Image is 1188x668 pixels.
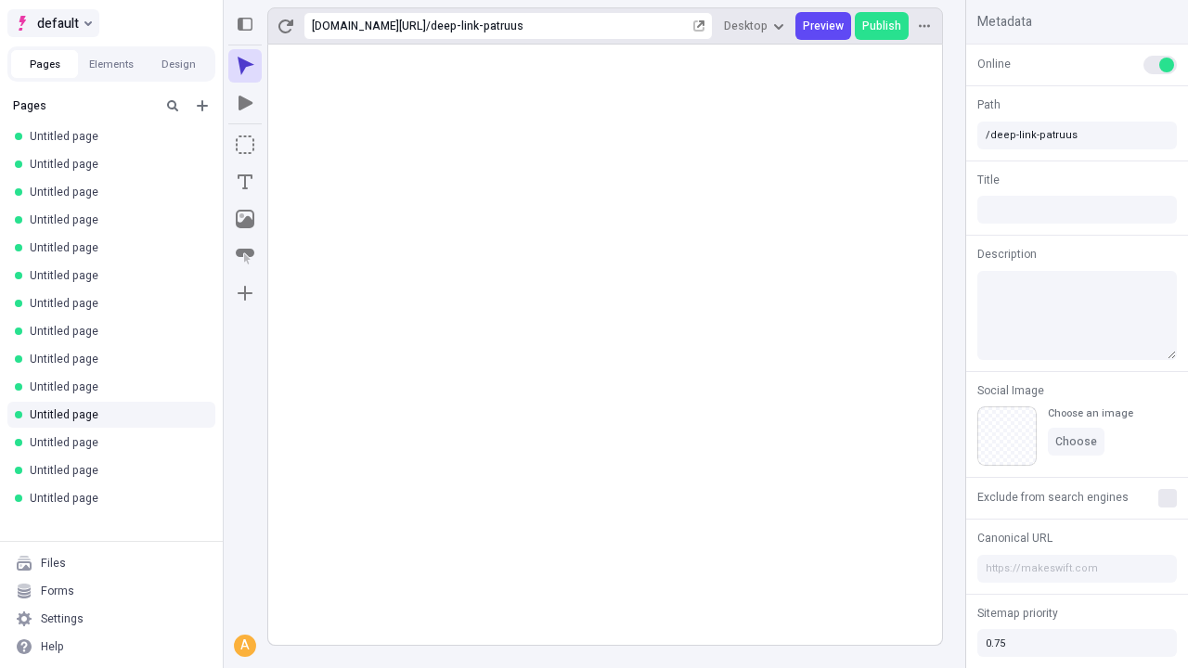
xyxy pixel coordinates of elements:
[977,246,1037,263] span: Description
[228,165,262,199] button: Text
[30,491,200,506] div: Untitled page
[977,172,1000,188] span: Title
[426,19,431,33] div: /
[30,435,200,450] div: Untitled page
[191,95,213,117] button: Add new
[236,636,254,655] div: A
[1048,428,1104,456] button: Choose
[977,489,1129,506] span: Exclude from search engines
[30,129,200,144] div: Untitled page
[977,605,1058,622] span: Sitemap priority
[1048,406,1133,420] div: Choose an image
[228,128,262,161] button: Box
[724,19,768,33] span: Desktop
[228,202,262,236] button: Image
[228,239,262,273] button: Button
[977,530,1052,546] span: Canonical URL
[37,12,79,34] span: default
[977,555,1177,583] input: https://makeswift.com
[11,50,78,78] button: Pages
[41,639,64,654] div: Help
[30,407,200,422] div: Untitled page
[30,240,200,255] div: Untitled page
[145,50,212,78] button: Design
[30,352,200,366] div: Untitled page
[795,12,851,40] button: Preview
[41,611,84,626] div: Settings
[30,296,200,311] div: Untitled page
[41,556,66,571] div: Files
[30,324,200,339] div: Untitled page
[30,268,200,283] div: Untitled page
[855,12,909,40] button: Publish
[977,96,1001,113] span: Path
[13,98,154,113] div: Pages
[312,19,426,33] div: [URL][DOMAIN_NAME]
[717,12,792,40] button: Desktop
[30,463,200,478] div: Untitled page
[7,9,99,37] button: Select site
[30,212,200,227] div: Untitled page
[803,19,844,33] span: Preview
[30,379,200,394] div: Untitled page
[78,50,145,78] button: Elements
[1055,434,1097,449] span: Choose
[30,185,200,199] div: Untitled page
[30,157,200,172] div: Untitled page
[431,19,690,33] div: deep-link-patruus
[862,19,901,33] span: Publish
[977,56,1011,72] span: Online
[977,382,1044,399] span: Social Image
[41,584,74,598] div: Forms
